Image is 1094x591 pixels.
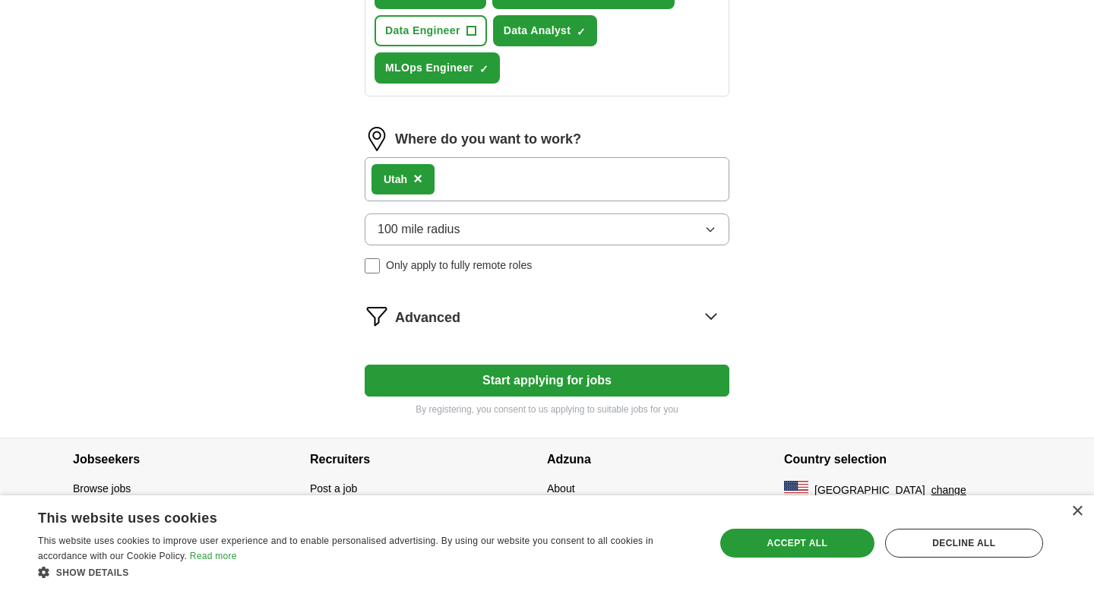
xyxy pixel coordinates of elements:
[577,26,586,38] span: ✓
[385,60,473,76] span: MLOps Engineer
[395,308,460,328] span: Advanced
[73,482,131,495] a: Browse jobs
[885,529,1043,558] div: Decline all
[384,173,401,185] strong: Uta
[365,365,729,397] button: Start applying for jobs
[479,63,489,75] span: ✓
[365,258,380,273] input: Only apply to fully remote roles
[1071,506,1083,517] div: Close
[38,564,695,580] div: Show details
[385,23,460,39] span: Data Engineer
[395,129,581,150] label: Where do you want to work?
[375,15,487,46] button: Data Engineer
[784,481,808,499] img: US flag
[720,529,874,558] div: Accept all
[504,23,571,39] span: Data Analyst
[38,504,657,527] div: This website uses cookies
[413,168,422,191] button: ×
[310,482,357,495] a: Post a job
[375,52,500,84] button: MLOps Engineer✓
[190,551,237,561] a: Read more, opens a new window
[784,438,1021,481] h4: Country selection
[365,213,729,245] button: 100 mile radius
[493,15,598,46] button: Data Analyst✓
[413,170,422,187] span: ×
[365,304,389,328] img: filter
[365,403,729,416] p: By registering, you consent to us applying to suitable jobs for you
[378,220,460,239] span: 100 mile radius
[384,172,407,188] div: h
[931,482,966,498] button: change
[814,482,925,498] span: [GEOGRAPHIC_DATA]
[38,536,653,561] span: This website uses cookies to improve user experience and to enable personalised advertising. By u...
[56,567,129,578] span: Show details
[547,482,575,495] a: About
[386,258,532,273] span: Only apply to fully remote roles
[365,127,389,151] img: location.png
